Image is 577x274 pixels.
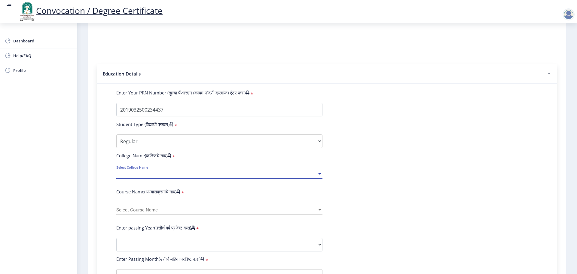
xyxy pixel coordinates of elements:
[97,64,557,84] nb-accordion-item-header: Education Details
[116,256,204,262] label: Enter Passing Month(उत्तीर्ण महिना प्रविष्ट करा)
[116,121,173,127] label: Student Type (विद्यार्थी प्रकार)
[116,171,317,177] span: Select College Name
[116,103,322,116] input: PRN Number
[13,67,72,74] span: Profile
[116,189,180,195] label: Course Name(अभ्यासक्रमाचे नाव)
[18,5,163,16] a: Convocation / Degree Certificate
[18,1,36,22] img: logo
[13,37,72,45] span: Dashboard
[116,152,171,159] label: College Name(कॉलेजचे नाव)
[116,90,249,96] label: Enter Your PRN Number (तुमचा पीआरएन (कायम नोंदणी क्रमांक) एंटर करा)
[116,208,317,213] span: Select Course Name
[116,225,195,231] label: Enter passing Year(उत्तीर्ण वर्ष प्रविष्ट करा)
[13,52,72,59] span: Help/FAQ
